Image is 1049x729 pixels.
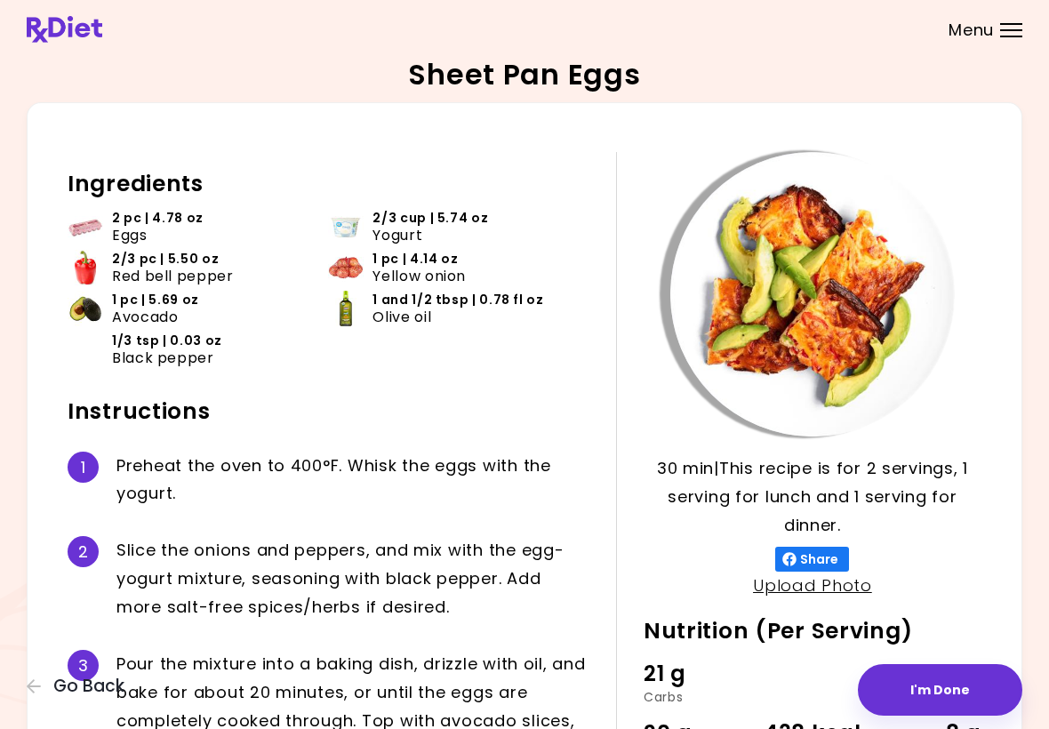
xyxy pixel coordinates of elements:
[68,170,589,198] h2: Ingredients
[68,452,99,483] div: 1
[112,308,178,325] span: Avocado
[116,536,589,621] div: S l i c e t h e o n i o n s a n d p e p p e r s , a n d m i x w i t h t h e e g g - y o g u r t m...
[372,268,466,284] span: Yellow onion
[112,227,148,244] span: Eggs
[408,60,640,89] h2: Sheet Pan Eggs
[372,227,422,244] span: Yogurt
[112,292,199,308] span: 1 pc | 5.69 oz
[68,536,99,567] div: 2
[116,452,589,509] div: P r e h e a t t h e o v e n t o 4 0 0 ° F . W h i s k t h e e g g s w i t h t h e y o g u r t .
[53,677,124,696] span: Go Back
[797,552,842,566] span: Share
[112,349,214,366] span: Black pepper
[775,547,849,572] button: Share
[372,292,543,308] span: 1 and 1/2 tbsp | 0.78 fl oz
[27,677,133,696] button: Go Back
[644,454,981,540] p: 30 min | This recipe is for 2 servings, 1 serving for lunch and 1 serving for dinner.
[372,251,458,268] span: 1 pc | 4.14 oz
[112,268,234,284] span: Red bell pepper
[372,308,431,325] span: Olive oil
[27,16,102,43] img: RxDiet
[68,397,589,426] h2: Instructions
[372,210,488,227] span: 2/3 cup | 5.74 oz
[949,22,994,38] span: Menu
[753,574,872,597] a: Upload Photo
[644,691,757,703] div: Carbs
[112,251,219,268] span: 2/3 pc | 5.50 oz
[68,650,99,681] div: 3
[858,664,1022,716] button: I'm Done
[644,657,757,691] div: 21 g
[112,332,222,349] span: 1/3 tsp | 0.03 oz
[644,617,981,645] h2: Nutrition (Per Serving)
[869,657,981,691] div: 31 g
[112,210,204,227] span: 2 pc | 4.78 oz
